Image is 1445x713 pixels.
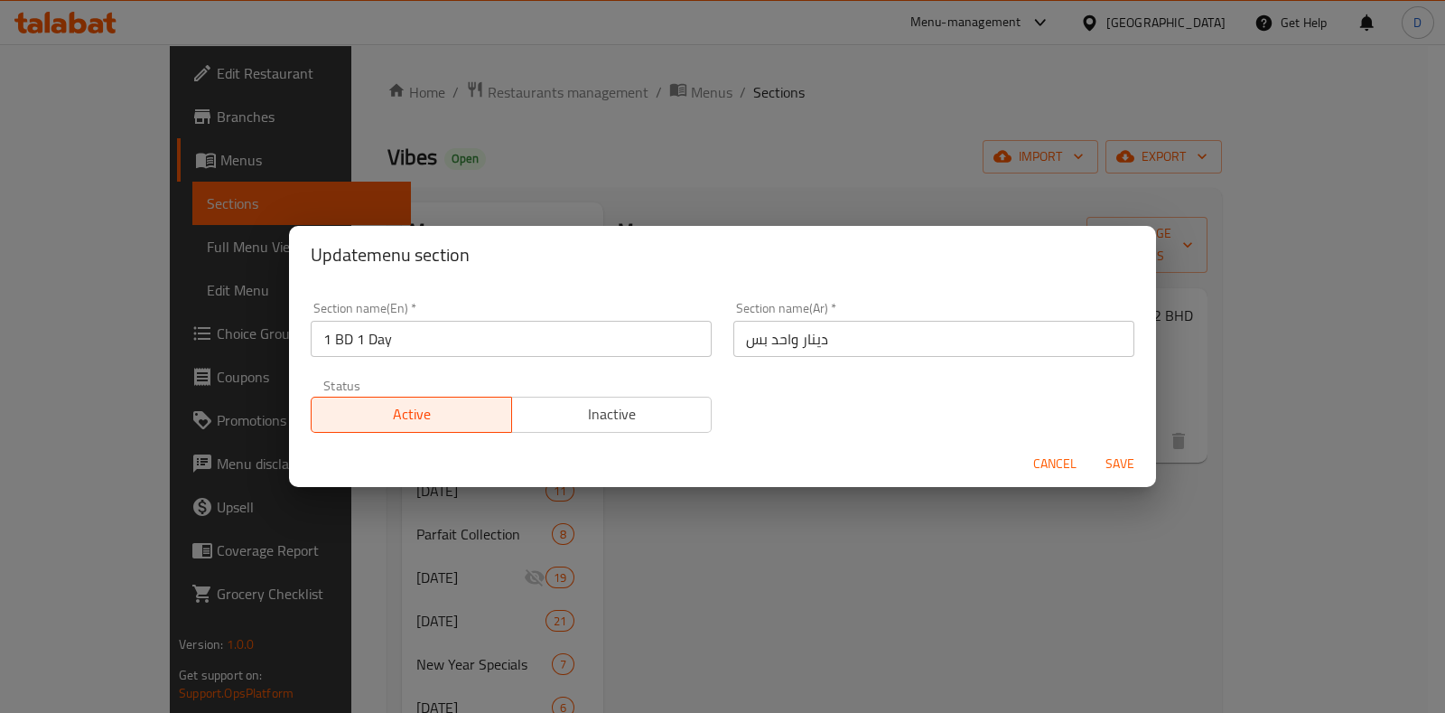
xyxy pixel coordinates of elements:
span: Active [319,401,505,427]
span: Inactive [519,401,705,427]
h2: Update menu section [311,240,1134,269]
span: Save [1098,453,1142,475]
button: Cancel [1026,447,1084,481]
button: Active [311,397,512,433]
input: Please enter section name(en) [311,321,712,357]
span: Cancel [1033,453,1077,475]
input: Please enter section name(ar) [733,321,1134,357]
button: Inactive [511,397,713,433]
button: Save [1091,447,1149,481]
